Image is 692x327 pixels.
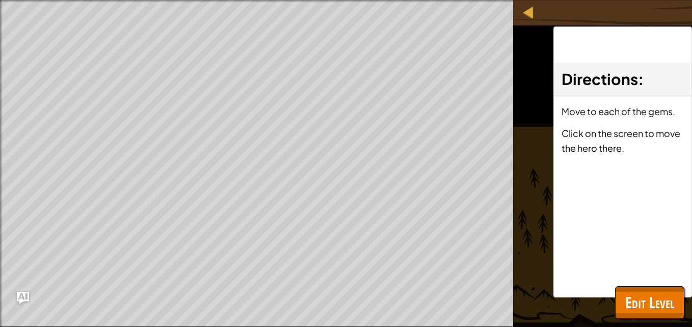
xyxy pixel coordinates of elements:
[562,104,684,119] p: Move to each of the gems.
[625,292,674,313] span: Edit Level
[562,68,684,91] h3: :
[17,292,29,304] button: Ask AI
[615,286,684,319] button: Edit Level
[562,69,638,89] span: Directions
[562,126,684,155] p: Click on the screen to move the hero there.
